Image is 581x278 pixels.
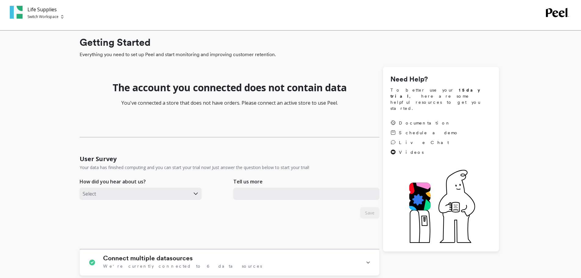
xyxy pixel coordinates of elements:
[399,149,424,155] span: Videos
[80,99,379,107] p: You've connected a store that does not have orders. Please connect an active store to use Peel.
[10,6,23,19] img: Team Profile
[27,14,59,19] p: Switch Workspace
[80,164,309,171] p: Your data has finished computing and you can start your trial now! Just answer the question below...
[103,263,262,269] span: We're currently connected to 6 data sources
[103,255,193,262] h1: Connect multiple datasources
[390,130,459,136] a: Schedule a demo
[113,81,347,94] h1: The account you connected does not contain data
[80,51,499,58] span: Everything you need to set up Peel and start monitoring and improving customer retention.
[27,6,63,13] p: Life Supplies
[390,88,485,99] strong: 15 day trial
[80,178,146,185] p: How did you hear about us?
[390,87,492,111] span: To better use your , here are some helpful resources to get you started.
[61,14,63,19] img: picker
[399,120,451,126] span: Documentation
[80,155,117,163] h1: User Survey
[399,130,459,136] span: Schedule a demo
[399,139,449,146] span: Live Chat
[80,35,499,50] h1: Getting Started
[233,178,263,185] p: Tell us more
[390,120,459,126] a: Documentation
[390,149,459,155] a: Videos
[390,74,492,85] h1: Need Help?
